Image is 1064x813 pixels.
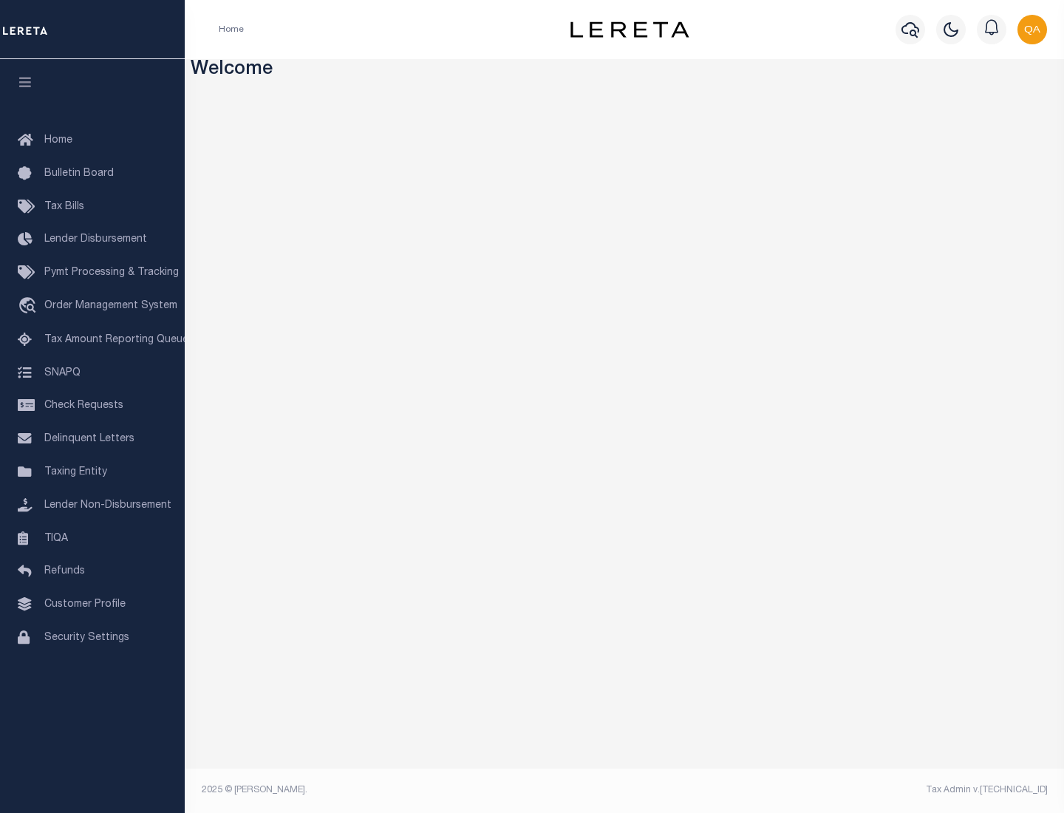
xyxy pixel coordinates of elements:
span: Lender Non-Disbursement [44,500,171,511]
span: Delinquent Letters [44,434,134,444]
i: travel_explore [18,297,41,316]
img: svg+xml;base64,PHN2ZyB4bWxucz0iaHR0cDovL3d3dy53My5vcmcvMjAwMC9zdmciIHBvaW50ZXItZXZlbnRzPSJub25lIi... [1017,15,1047,44]
span: Bulletin Board [44,169,114,179]
li: Home [219,23,244,36]
img: logo-dark.svg [570,21,689,38]
div: 2025 © [PERSON_NAME]. [191,783,625,797]
span: Security Settings [44,633,129,643]
span: Check Requests [44,401,123,411]
span: Order Management System [44,301,177,311]
span: Pymt Processing & Tracking [44,268,179,278]
span: TIQA [44,533,68,543]
h3: Welcome [191,59,1059,82]
div: Tax Admin v.[TECHNICAL_ID] [635,783,1048,797]
span: Taxing Entity [44,467,107,477]
span: Tax Amount Reporting Queue [44,335,188,345]
span: SNAPQ [44,367,81,378]
span: Home [44,135,72,146]
span: Tax Bills [44,202,84,212]
span: Refunds [44,566,85,576]
span: Customer Profile [44,599,126,610]
span: Lender Disbursement [44,234,147,245]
